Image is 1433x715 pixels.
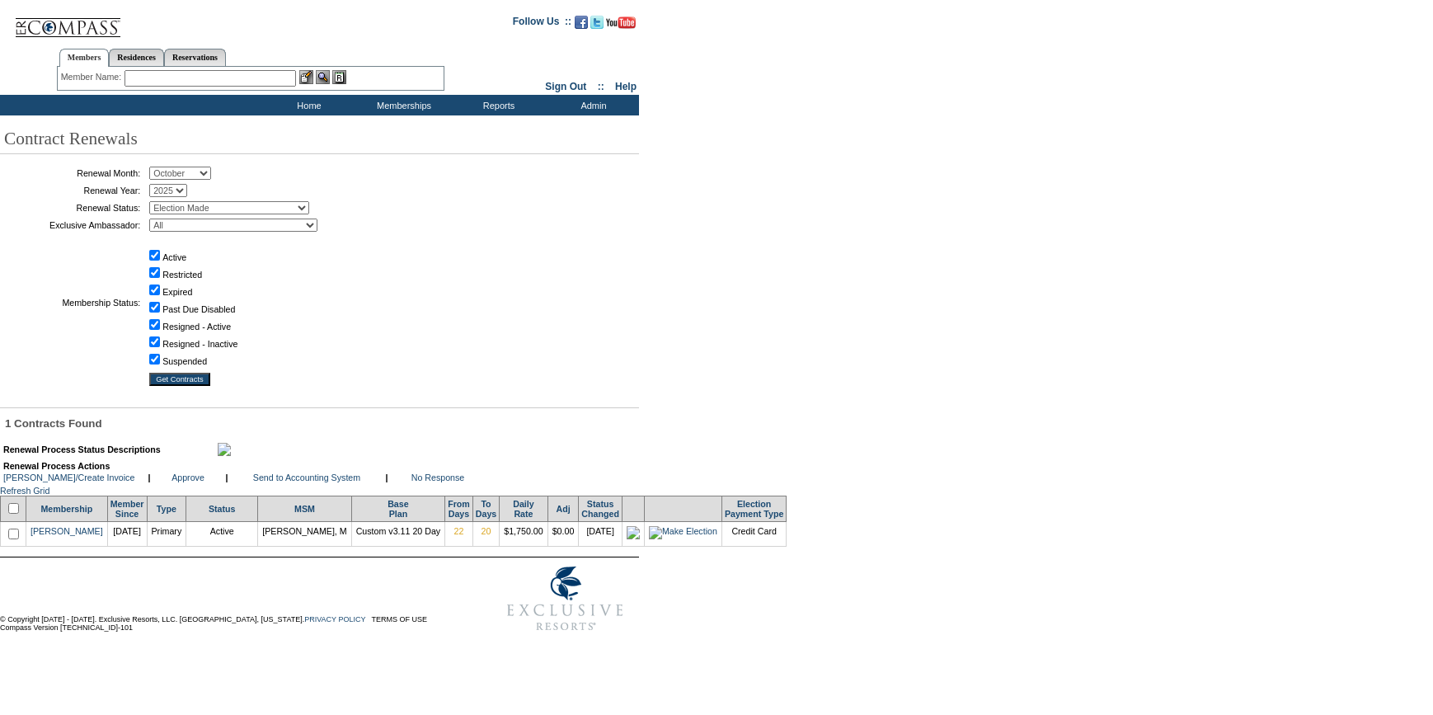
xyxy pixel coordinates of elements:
td: Credit Card [721,521,786,546]
b: Renewal Process Status Descriptions [3,445,161,454]
td: Home [260,95,355,115]
td: Reports [449,95,544,115]
a: Membership [40,504,92,514]
td: Exclusive Ambassador: [4,219,140,232]
a: Residences [109,49,164,66]
td: [DATE] [579,521,623,546]
label: Expired [162,287,192,297]
td: Renewal Month: [4,167,140,180]
a: Approve [171,473,204,482]
td: Membership Status: [4,236,140,369]
td: Follow Us :: [513,14,571,34]
a: Sign Out [545,81,586,92]
a: [PERSON_NAME] [31,526,103,536]
a: ToDays [476,499,496,519]
td: Memberships [355,95,449,115]
img: Compass Home [14,4,121,38]
a: DailyRate [513,499,533,519]
img: Exclusive Resorts [491,557,639,640]
a: MSM [294,504,315,514]
img: Make Election [649,526,717,539]
a: Members [59,49,110,67]
td: [PERSON_NAME], M [258,521,351,546]
img: Follow us on Twitter [590,16,604,29]
b: | [226,473,228,482]
label: Past Due Disabled [162,304,235,314]
a: Follow us on Twitter [590,21,604,31]
img: b_edit.gif [299,70,313,84]
td: Custom v3.11 20 Day [351,521,444,546]
span: :: [598,81,604,92]
a: PRIVACY POLICY [304,615,365,623]
b: | [148,473,151,482]
div: Member Name: [61,70,125,84]
label: Resigned - Active [162,322,231,332]
td: Primary [147,521,186,546]
img: Reservations [332,70,346,84]
a: Subscribe to our YouTube Channel [606,21,636,31]
a: Reservations [164,49,226,66]
img: Subscribe to our YouTube Channel [606,16,636,29]
a: StatusChanged [581,499,619,519]
a: MemberSince [110,499,144,519]
a: FromDays [448,499,470,519]
td: Admin [544,95,639,115]
td: $0.00 [547,521,579,546]
img: maximize.gif [218,443,231,456]
a: ElectionPayment Type [725,499,783,519]
b: | [386,473,388,482]
img: View [316,70,330,84]
td: [DATE] [107,521,147,546]
a: TERMS OF USE [372,615,428,623]
label: Active [162,252,186,262]
a: Become our fan on Facebook [575,21,588,31]
img: icon_electionmade.gif [627,526,640,539]
label: Resigned - Inactive [162,339,237,349]
td: Renewal Status: [4,201,140,214]
a: BasePlan [388,499,408,519]
a: Status [209,504,236,514]
b: Renewal Process Actions [3,461,110,471]
a: Send to Accounting System [253,473,360,482]
a: [PERSON_NAME]/Create Invoice [3,473,134,482]
span: 1 Contracts Found [5,417,102,430]
img: Become our fan on Facebook [575,16,588,29]
td: Active [186,521,258,546]
a: Type [157,504,176,514]
td: Renewal Year: [4,184,140,197]
label: Restricted [162,270,202,280]
a: Help [615,81,637,92]
td: $1,750.00 [500,521,547,546]
a: No Response [411,473,465,482]
span: Select/Deselect All [5,506,21,515]
td: 22 [445,521,473,546]
td: 20 [472,521,499,546]
input: Get Contracts [149,373,210,386]
a: Adj [556,504,570,514]
label: Suspended [162,356,207,366]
